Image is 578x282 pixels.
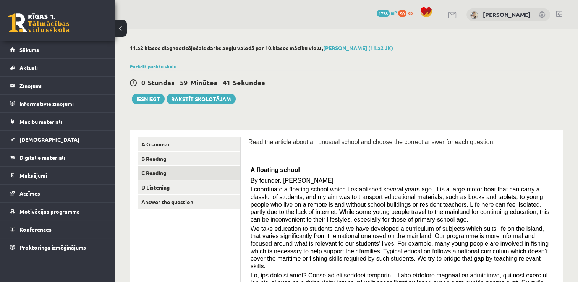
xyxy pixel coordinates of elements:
[10,220,105,238] a: Konferences
[10,167,105,184] a: Maksājumi
[323,44,393,51] a: [PERSON_NAME] (11.a2 JK)
[377,10,390,17] span: 1738
[10,203,105,220] a: Motivācijas programma
[132,94,165,104] button: Iesniegt
[19,154,65,161] span: Digitālie materiāli
[167,94,236,104] a: Rakstīt skolotājam
[10,95,105,112] a: Informatīvie ziņojumi
[10,41,105,58] a: Sākums
[10,77,105,94] a: Ziņojumi
[251,167,300,173] span: A floating school
[8,13,70,32] a: Rīgas 1. Tālmācības vidusskola
[19,167,105,184] legend: Maksājumi
[19,46,39,53] span: Sākums
[130,63,176,70] a: Parādīt punktu skalu
[19,95,105,112] legend: Informatīvie ziņojumi
[10,59,105,76] a: Aktuāli
[19,226,52,233] span: Konferences
[398,10,406,17] span: 90
[398,10,416,16] a: 90 xp
[19,190,40,197] span: Atzīmes
[138,137,240,151] a: A Grammar
[10,113,105,130] a: Mācību materiāli
[19,64,38,71] span: Aktuāli
[19,136,79,143] span: [DEMOGRAPHIC_DATA]
[251,186,549,223] span: I coordinate a floating school which I established several years ago. It is a large motor boat th...
[233,78,265,87] span: Sekundes
[19,208,80,215] span: Motivācijas programma
[138,195,240,209] a: Answer the question
[251,225,549,269] span: We take education to students and we have developed a curriculum of subjects which suits life on ...
[391,10,397,16] span: mP
[251,177,334,184] span: By founder, [PERSON_NAME]
[470,11,478,19] img: Līva Suhareva
[138,180,240,194] a: D Listening
[141,78,145,87] span: 0
[248,139,495,145] span: Read the article about an unusual school and choose the correct answer for each question.
[19,244,86,251] span: Proktoringa izmēģinājums
[148,78,175,87] span: Stundas
[130,45,563,51] h2: 11.a2 klases diagnosticējošais darbs angļu valodā par 10.klases mācību vielu ,
[10,238,105,256] a: Proktoringa izmēģinājums
[10,131,105,148] a: [DEMOGRAPHIC_DATA]
[10,185,105,202] a: Atzīmes
[10,149,105,166] a: Digitālie materiāli
[483,11,531,18] a: [PERSON_NAME]
[138,166,240,180] a: C Reading
[180,78,188,87] span: 59
[223,78,230,87] span: 41
[408,10,413,16] span: xp
[19,77,105,94] legend: Ziņojumi
[190,78,217,87] span: Minūtes
[19,118,62,125] span: Mācību materiāli
[377,10,397,16] a: 1738 mP
[138,152,240,166] a: B Reading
